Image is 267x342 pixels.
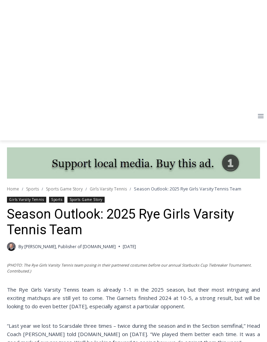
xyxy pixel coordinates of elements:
button: Open menu [254,111,267,122]
img: support local media, buy this ad [7,147,260,179]
time: [DATE] [123,243,136,250]
a: Home [7,186,19,192]
h1: Season Outlook: 2025 Rye Girls Varsity Tennis Team [7,206,260,238]
a: Sports Game Story [46,186,83,192]
a: Sports [26,186,39,192]
a: Girls Varsity Tennis [7,197,46,203]
span: Season Outlook: 2025 Rye Girls Varsity Tennis Team [134,186,241,192]
figcaption: (PHOTO: The Rye Girls Varsity Tennis team posing in their partnered costumes before our annual St... [7,262,260,274]
a: Sports Game Story [67,197,105,203]
span: / [22,187,23,192]
a: Sports [49,197,64,203]
nav: Breadcrumbs [7,185,260,192]
span: / [86,187,87,192]
a: Author image [7,242,16,251]
span: / [42,187,43,192]
p: The Rye Girls Varsity Tennis team is already 1-1 in the 2025 season, but their most intriguing an... [7,285,260,310]
a: Girls Varsity Tennis [90,186,127,192]
a: [PERSON_NAME], Publisher of [DOMAIN_NAME] [24,244,116,250]
span: By [18,243,23,250]
span: / [130,187,131,192]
